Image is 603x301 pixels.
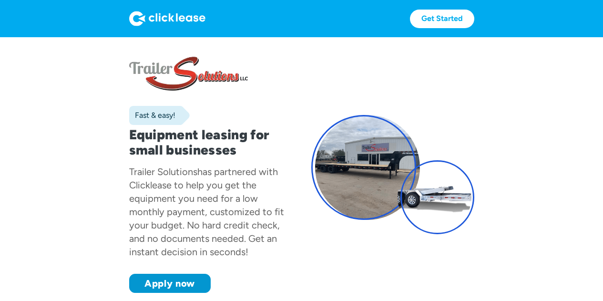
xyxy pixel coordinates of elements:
a: Apply now [129,274,211,293]
a: Get Started [410,10,474,28]
div: has partnered with Clicklease to help you get the equipment you need for a low monthly payment, c... [129,166,284,258]
img: Logo [129,11,205,26]
h1: Equipment leasing for small businesses [129,127,292,157]
div: Fast & easy! [129,111,175,120]
div: Trailer Solutions [129,166,197,177]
